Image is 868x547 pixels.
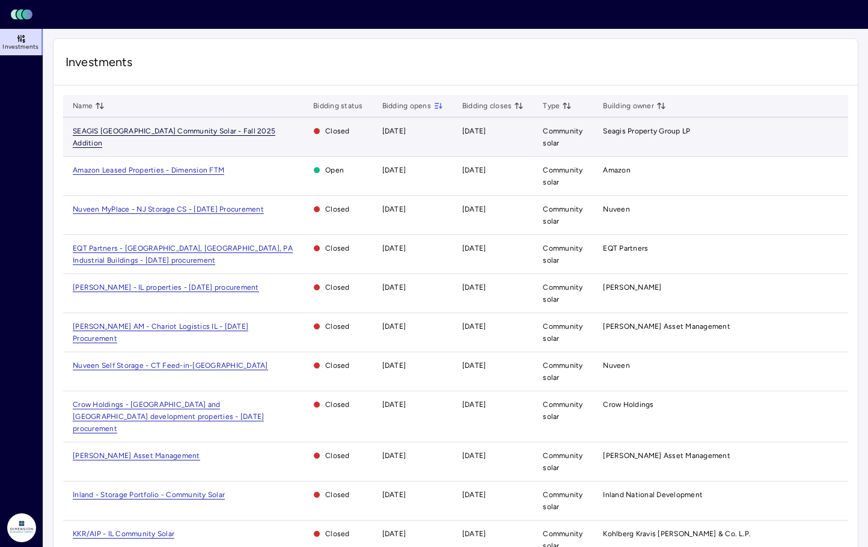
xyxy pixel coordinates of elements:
span: Closed [313,320,363,332]
img: Dimension Energy [7,513,36,542]
span: Closed [313,528,363,540]
td: Seagis Property Group LP [593,118,848,157]
span: Building owner [603,100,666,112]
td: Inland National Development [593,481,848,521]
time: [DATE] [462,244,486,252]
time: [DATE] [382,400,406,409]
span: Bidding opens [382,100,443,112]
time: [DATE] [462,530,486,538]
time: [DATE] [462,490,486,499]
button: toggle sorting [656,101,666,111]
span: Bidding status [313,100,363,112]
td: Nuveen [593,196,848,235]
span: Open [313,164,363,176]
time: [DATE] [462,400,486,409]
a: [PERSON_NAME] - IL properties - [DATE] procurement [73,283,259,292]
td: Community solar [533,313,593,352]
td: EQT Partners [593,235,848,274]
span: Closed [313,125,363,137]
td: [PERSON_NAME] [593,274,848,313]
time: [DATE] [382,361,406,370]
span: Closed [313,399,363,411]
td: Community solar [533,157,593,196]
time: [DATE] [382,127,406,135]
span: Closed [313,489,363,501]
td: Nuveen [593,352,848,391]
time: [DATE] [382,244,406,252]
td: Community solar [533,235,593,274]
span: Inland - Storage Portfolio - Community Solar [73,490,225,500]
span: Closed [313,242,363,254]
td: Community solar [533,442,593,481]
span: Investments [66,53,846,70]
span: Amazon Leased Properties - Dimension FTM [73,166,224,175]
span: SEAGIS [GEOGRAPHIC_DATA] Community Solar - Fall 2025 Addition [73,127,275,148]
td: Community solar [533,391,593,442]
time: [DATE] [462,451,486,460]
time: [DATE] [382,283,406,292]
time: [DATE] [462,127,486,135]
span: Closed [313,281,363,293]
time: [DATE] [462,361,486,370]
td: Crow Holdings [593,391,848,442]
td: Community solar [533,118,593,157]
a: EQT Partners - [GEOGRAPHIC_DATA], [GEOGRAPHIC_DATA], PA Industrial Buildings - [DATE] procurement [73,244,293,264]
button: toggle sorting [562,101,572,111]
button: toggle sorting [514,101,524,111]
a: SEAGIS [GEOGRAPHIC_DATA] Community Solar - Fall 2025 Addition [73,127,275,147]
span: Crow Holdings - [GEOGRAPHIC_DATA] and [GEOGRAPHIC_DATA] development properties - [DATE] procurement [73,400,264,433]
time: [DATE] [462,166,486,174]
span: Closed [313,203,363,215]
time: [DATE] [382,530,406,538]
a: Inland - Storage Portfolio - Community Solar [73,490,225,499]
td: [PERSON_NAME] Asset Management [593,313,848,352]
time: [DATE] [462,205,486,213]
time: [DATE] [462,283,486,292]
td: Community solar [533,196,593,235]
span: Investments [2,43,38,50]
span: Bidding closes [462,100,524,112]
button: toggle sorting [433,101,443,111]
a: [PERSON_NAME] Asset Management [73,451,200,460]
span: Closed [313,450,363,462]
a: [PERSON_NAME] AM - Chariot Logistics IL - [DATE] Procurement [73,322,248,343]
time: [DATE] [382,490,406,499]
a: Nuveen MyPlace - NJ Storage CS - [DATE] Procurement [73,205,264,213]
a: KKR/AIP - IL Community Solar [73,530,174,538]
span: Name [73,100,105,112]
time: [DATE] [382,451,406,460]
time: [DATE] [382,166,406,174]
time: [DATE] [462,322,486,331]
time: [DATE] [382,322,406,331]
time: [DATE] [382,205,406,213]
td: Amazon [593,157,848,196]
td: Community solar [533,352,593,391]
span: Closed [313,359,363,371]
span: [PERSON_NAME] Asset Management [73,451,200,460]
td: [PERSON_NAME] Asset Management [593,442,848,481]
button: toggle sorting [95,101,105,111]
td: Community solar [533,274,593,313]
a: Crow Holdings - [GEOGRAPHIC_DATA] and [GEOGRAPHIC_DATA] development properties - [DATE] procurement [73,400,264,433]
span: Type [543,100,572,112]
span: KKR/AIP - IL Community Solar [73,530,174,539]
td: Community solar [533,481,593,521]
a: Nuveen Self Storage - CT Feed-in-[GEOGRAPHIC_DATA] [73,361,268,370]
a: Amazon Leased Properties - Dimension FTM [73,166,224,174]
